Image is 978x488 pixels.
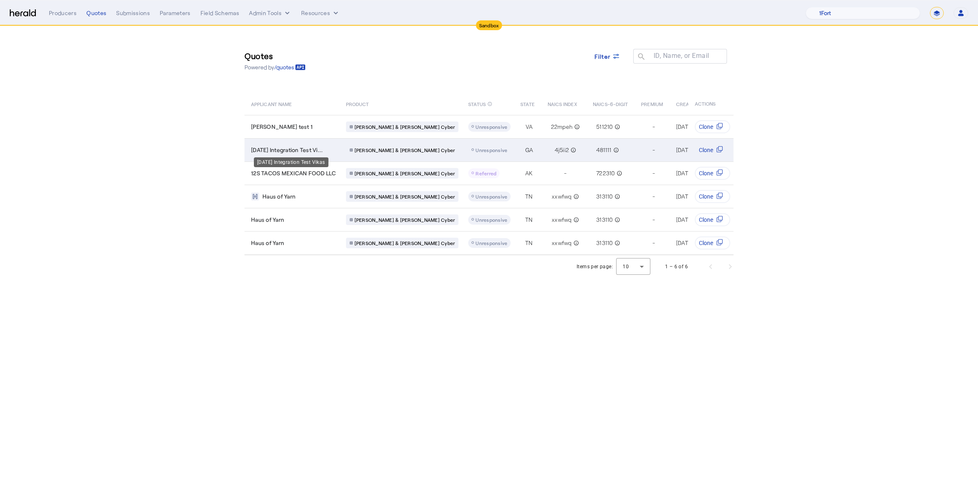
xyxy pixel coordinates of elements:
[613,123,620,131] mat-icon: info_outline
[251,146,323,154] span: [DATE] Integration Test Vi...
[569,146,576,154] mat-icon: info_outline
[695,213,730,226] button: Clone
[476,124,507,130] span: Unresponsive
[555,146,569,154] span: 4j5ii2
[355,193,455,200] span: [PERSON_NAME] & [PERSON_NAME] Cyber
[676,123,716,130] span: [DATE] 5:09 PM
[573,123,580,131] mat-icon: info_outline
[468,99,486,108] span: STATUS
[552,216,572,224] span: xxwfwq
[254,157,328,167] div: [DATE] Integration Test Vikas
[596,239,613,247] span: 313110
[551,123,573,131] span: 22mpeh
[476,240,507,246] span: Unresponsive
[251,123,313,131] span: [PERSON_NAME] test 1
[251,216,284,224] span: Haus of Yarn
[200,9,240,17] div: Field Schemas
[564,169,566,177] span: -
[572,192,579,201] mat-icon: info_outline
[652,146,655,154] span: -
[355,216,455,223] span: [PERSON_NAME] & [PERSON_NAME] Cyber
[652,192,655,201] span: -
[699,192,713,201] span: Clone
[695,190,730,203] button: Clone
[525,169,533,177] span: AK
[588,49,627,64] button: Filter
[676,170,716,177] span: [DATE] 2:33 PM
[665,263,688,271] div: 1 – 6 of 6
[613,239,620,247] mat-icon: info_outline
[476,194,507,199] span: Unresponsive
[676,239,718,246] span: [DATE] 10:37 AM
[520,99,534,108] span: STATE
[49,9,77,17] div: Producers
[525,239,533,247] span: TN
[596,169,615,177] span: 722310
[525,192,533,201] span: TN
[244,63,306,71] p: Powered by
[476,170,496,176] span: Referred
[572,239,579,247] mat-icon: info_outline
[552,192,572,201] span: xxwfwq
[612,146,619,154] mat-icon: info_outline
[244,50,306,62] h3: Quotes
[355,170,455,177] span: [PERSON_NAME] & [PERSON_NAME] Cyber
[251,99,292,108] span: APPLICANT NAME
[526,123,533,131] span: VA
[676,146,716,153] span: [DATE] 4:50 PM
[355,124,455,130] span: [PERSON_NAME] & [PERSON_NAME] Cyber
[346,99,369,108] span: PRODUCT
[249,9,291,17] button: internal dropdown menu
[595,52,611,61] span: Filter
[596,192,613,201] span: 313110
[613,216,620,224] mat-icon: info_outline
[301,9,340,17] button: Resources dropdown menu
[116,9,150,17] div: Submissions
[652,123,655,131] span: -
[476,147,507,153] span: Unresponsive
[699,123,713,131] span: Clone
[552,239,572,247] span: xxwfwq
[596,123,613,131] span: 511210
[476,217,507,223] span: Unresponsive
[652,239,655,247] span: -
[10,9,36,17] img: Herald Logo
[593,99,628,108] span: NAICS-6-DIGIT
[274,63,306,71] a: /quotes
[615,169,622,177] mat-icon: info_outline
[695,120,730,133] button: Clone
[652,169,655,177] span: -
[695,236,730,250] button: Clone
[251,169,336,177] span: 12S TACOS MEXICAN FOOD LLC
[525,146,533,154] span: GA
[251,239,284,247] span: Haus of Yarn
[487,99,492,108] mat-icon: info_outline
[641,99,663,108] span: PREMIUM
[699,169,713,177] span: Clone
[633,52,647,62] mat-icon: search
[699,146,713,154] span: Clone
[676,193,717,200] span: [DATE] 10:10 AM
[676,99,698,108] span: CREATED
[160,9,191,17] div: Parameters
[676,216,718,223] span: [DATE] 10:45 AM
[86,9,106,17] div: Quotes
[699,239,713,247] span: Clone
[525,216,533,224] span: TN
[548,99,577,108] span: NAICS INDEX
[572,216,579,224] mat-icon: info_outline
[699,216,713,224] span: Clone
[654,52,709,60] mat-label: ID, Name, or Email
[695,144,730,157] button: Clone
[262,192,295,201] span: Haus of Yarn
[355,147,455,153] span: [PERSON_NAME] & [PERSON_NAME] Cyber
[355,240,455,246] span: [PERSON_NAME] & [PERSON_NAME] Cyber
[688,92,734,115] th: ACTIONS
[244,92,888,255] table: Table view of all quotes submitted by your platform
[652,216,655,224] span: -
[577,263,613,271] div: Items per page:
[695,167,730,180] button: Clone
[476,20,502,30] div: Sandbox
[596,146,612,154] span: 481111
[596,216,613,224] span: 313110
